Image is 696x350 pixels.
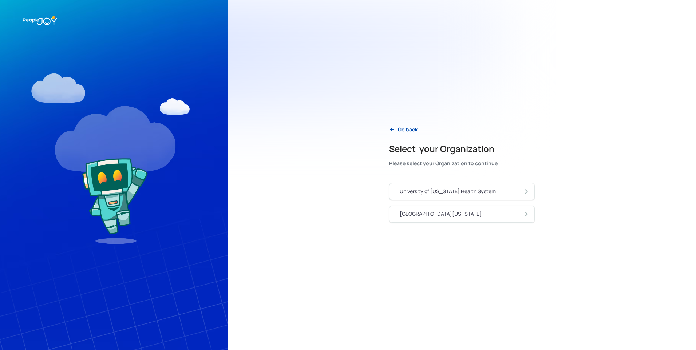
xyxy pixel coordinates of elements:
[400,188,496,195] div: University of [US_STATE] Health System
[398,126,418,133] div: Go back
[389,206,535,223] a: [GEOGRAPHIC_DATA][US_STATE]
[383,122,423,137] a: Go back
[389,143,498,155] h2: Select your Organization
[389,183,535,200] a: University of [US_STATE] Health System
[389,158,498,168] div: Please select your Organization to continue
[400,210,482,218] div: [GEOGRAPHIC_DATA][US_STATE]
